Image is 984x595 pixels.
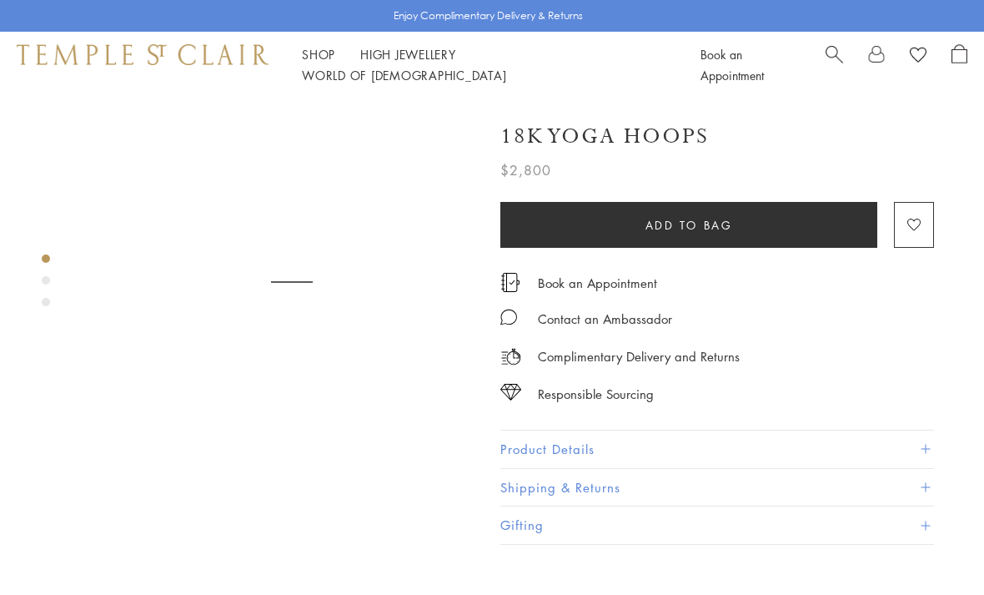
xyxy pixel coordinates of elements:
[500,507,934,544] button: Gifting
[500,159,551,181] span: $2,800
[951,44,967,86] a: Open Shopping Bag
[17,44,269,64] img: Temple St. Clair
[394,8,583,24] p: Enjoy Complimentary Delivery & Returns
[538,346,740,367] p: Complimentary Delivery and Returns
[360,46,456,63] a: High JewelleryHigh Jewellery
[500,122,709,151] h1: 18K Yoga Hoops
[538,384,654,405] div: Responsible Sourcing
[500,273,520,292] img: icon_appointment.svg
[826,44,843,86] a: Search
[302,67,506,83] a: World of [DEMOGRAPHIC_DATA]World of [DEMOGRAPHIC_DATA]
[500,384,521,401] img: icon_sourcing.svg
[700,46,764,83] a: Book an Appointment
[500,309,517,325] img: MessageIcon-01_2.svg
[500,431,934,468] button: Product Details
[910,44,926,69] a: View Wishlist
[538,274,657,292] a: Book an Appointment
[538,309,672,330] div: Contact an Ambassador
[302,44,663,86] nav: Main navigation
[500,469,934,507] button: Shipping & Returns
[42,250,50,320] div: Product gallery navigation
[500,202,877,248] button: Add to bag
[500,346,521,367] img: icon_delivery.svg
[645,216,733,234] span: Add to bag
[901,517,967,578] iframe: Gorgias live chat messenger
[302,46,335,63] a: ShopShop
